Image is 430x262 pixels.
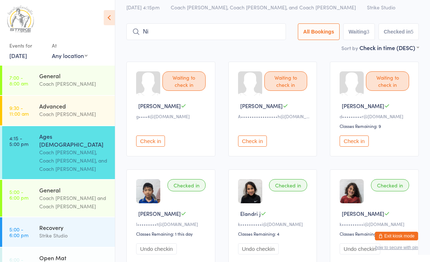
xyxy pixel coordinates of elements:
[240,210,261,217] span: Elandri j
[340,136,368,147] button: Check in
[340,243,380,254] button: Undo checkin
[9,189,28,200] time: 5:00 - 6:00 pm
[136,136,165,147] button: Check in
[136,221,208,227] div: l•••••••••t@[DOMAIN_NAME]
[138,210,181,217] span: [PERSON_NAME]
[39,80,109,88] div: Coach [PERSON_NAME]
[342,210,384,217] span: [PERSON_NAME]
[136,243,177,254] button: Undo checkin
[343,23,375,40] button: Waiting3
[375,245,418,250] button: how to secure with pin
[39,110,109,118] div: Coach [PERSON_NAME]
[2,66,115,95] a: 7:00 -8:00 amGeneralCoach [PERSON_NAME]
[340,123,411,129] div: Classes Remaining: 9
[39,102,109,110] div: Advanced
[2,217,115,247] a: 5:00 -6:00 pmRecoveryStrike Studio
[162,71,206,91] div: Waiting to check in
[238,113,310,119] div: A•••••••••••••••••h@[DOMAIN_NAME]
[359,44,419,52] div: Check in time (DESC)
[39,148,109,173] div: Coach [PERSON_NAME], Coach [PERSON_NAME], and Coach [PERSON_NAME]
[379,23,419,40] button: Checked in5
[39,132,109,148] div: Ages [DEMOGRAPHIC_DATA]
[9,40,45,52] div: Events for
[39,186,109,194] div: General
[39,223,109,231] div: Recovery
[375,232,418,240] button: Exit kiosk mode
[240,102,283,110] span: [PERSON_NAME]
[366,71,409,91] div: Waiting to check in
[9,75,28,86] time: 7:00 - 8:00 am
[39,72,109,80] div: General
[9,52,27,59] a: [DATE]
[136,179,160,203] img: image1718783476.png
[171,4,356,11] span: Coach [PERSON_NAME], Coach [PERSON_NAME], and Coach [PERSON_NAME]
[238,136,267,147] button: Check in
[2,96,115,125] a: 9:30 -11:00 amAdvancedCoach [PERSON_NAME]
[39,254,109,262] div: Open Mat
[2,126,115,179] a: 4:15 -5:00 pmAges [DEMOGRAPHIC_DATA]Coach [PERSON_NAME], Coach [PERSON_NAME], and Coach [PERSON_N...
[341,44,358,52] label: Sort by
[367,4,395,11] span: Strike Studio
[39,231,109,240] div: Strike Studio
[136,231,208,237] div: Classes Remaining: 1 this day
[126,4,160,11] span: [DATE] 4:15pm
[238,231,310,237] div: Classes Remaining: 4
[238,243,279,254] button: Undo checkin
[126,23,286,40] input: Search
[238,221,310,227] div: k••••••••••i@[DOMAIN_NAME]
[371,179,409,191] div: Checked in
[52,40,88,52] div: At
[9,135,28,147] time: 4:15 - 5:00 pm
[264,71,308,91] div: Waiting to check in
[269,179,307,191] div: Checked in
[7,5,34,32] img: Strike Studio
[411,29,413,35] div: 5
[340,221,411,227] div: k••••••••••i@[DOMAIN_NAME]
[39,194,109,210] div: Coach [PERSON_NAME] and Coach [PERSON_NAME]
[9,105,29,116] time: 9:30 - 11:00 am
[9,226,28,238] time: 5:00 - 6:00 pm
[238,179,262,203] img: image1718782436.png
[2,180,115,217] a: 5:00 -6:00 pmGeneralCoach [PERSON_NAME] and Coach [PERSON_NAME]
[52,52,88,59] div: Any location
[136,113,208,119] div: g••••4@[DOMAIN_NAME]
[340,179,364,203] img: image1718782486.png
[367,29,369,35] div: 3
[298,23,340,40] button: All Bookings
[340,113,411,119] div: d•••••••••r@[DOMAIN_NAME]
[342,102,384,110] span: [PERSON_NAME]
[167,179,206,191] div: Checked in
[138,102,181,110] span: [PERSON_NAME]
[340,231,411,237] div: Classes Remaining: 6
